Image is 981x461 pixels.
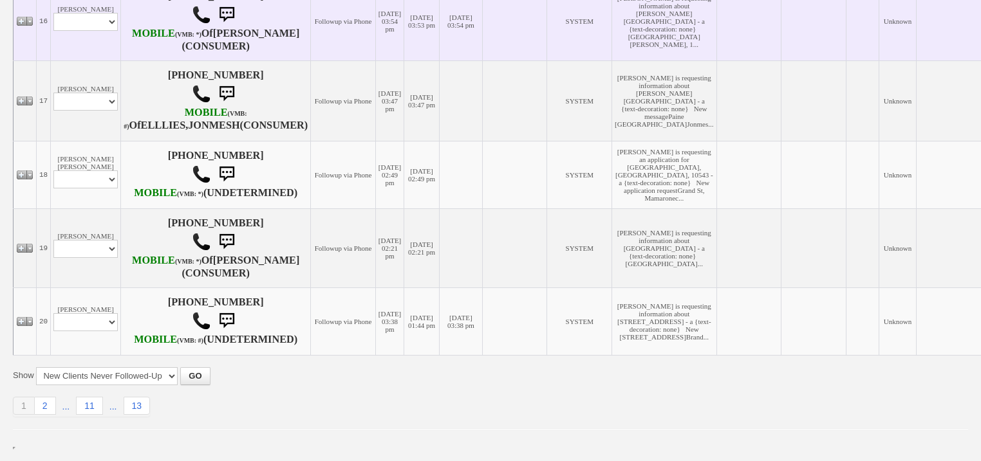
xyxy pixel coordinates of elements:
font: MOBILE [132,255,175,266]
td: [PERSON_NAME] [51,208,121,287]
a: ... [103,398,124,415]
td: [PERSON_NAME] [PERSON_NAME] [51,141,121,208]
td: Unknown [879,208,917,287]
font: (VMB: *) [175,31,201,38]
font: (VMB: *) [175,258,201,265]
td: SYSTEM [547,208,612,287]
td: Unknown [879,141,917,208]
a: ... [56,398,77,415]
a: 13 [124,397,151,415]
a: 2 [35,397,56,415]
h4: [PHONE_NUMBER] Of (CONSUMER) [124,217,308,279]
font: MOBILE [132,28,175,39]
font: (VMB: #) [124,110,247,130]
td: [DATE] 03:47 pm [375,60,404,141]
label: Show [13,370,34,381]
h4: [PHONE_NUMBER] (UNDETERMINED) [124,150,308,200]
button: GO [180,367,210,385]
td: [DATE] 03:38 pm [375,287,404,355]
img: sms.png [214,2,239,28]
td: [DATE] 02:49 pm [404,141,440,208]
b: Verizon Wireless [132,28,201,39]
img: call.png [192,165,211,184]
img: call.png [192,84,211,104]
b: T-Mobile USA, Inc. [124,107,247,131]
img: call.png [192,5,211,24]
font: (VMB: #) [177,337,203,344]
td: Unknown [879,60,917,141]
b: ELLLIES,JONMESH [141,120,240,131]
td: [DATE] 01:44 pm [404,287,440,355]
td: Unknown [879,287,917,355]
font: MOBILE [134,334,177,345]
td: Followup via Phone [311,287,376,355]
font: (VMB: *) [177,190,203,197]
font: MOBILE [134,187,177,199]
td: [PERSON_NAME] [51,60,121,141]
td: [DATE] 02:49 pm [375,141,404,208]
td: [DATE] 03:47 pm [404,60,440,141]
td: SYSTEM [547,60,612,141]
td: Followup via Phone [311,141,376,208]
img: sms.png [214,161,239,187]
b: [PERSON_NAME] [213,28,300,39]
td: [DATE] 02:21 pm [404,208,440,287]
a: 1 [13,397,35,415]
td: 19 [37,208,51,287]
td: [PERSON_NAME] is requesting information about [PERSON_NAME][GEOGRAPHIC_DATA] - a {text-decoration... [612,60,716,141]
td: Followup via Phone [311,208,376,287]
b: Verizon Wireless [134,187,203,199]
a: 11 [76,397,103,415]
b: AT&T Wireless [134,334,203,345]
img: call.png [192,232,211,251]
img: sms.png [214,229,239,255]
img: sms.png [214,308,239,334]
img: call.png [192,311,211,330]
td: SYSTEM [547,287,612,355]
b: Verizon Wireless [132,255,201,266]
img: sms.png [214,81,239,107]
td: [PERSON_NAME] [51,287,121,355]
td: [PERSON_NAME] is requesting an application for [GEOGRAPHIC_DATA], [GEOGRAPHIC_DATA], 10543 - a {t... [612,141,716,208]
td: [PERSON_NAME] is requesting information about [GEOGRAPHIC_DATA] - a {text-decoration: none} [GEOG... [612,208,716,287]
td: 20 [37,287,51,355]
td: [DATE] 03:38 pm [439,287,482,355]
td: SYSTEM [547,141,612,208]
td: Followup via Phone [311,60,376,141]
td: [DATE] 02:21 pm [375,208,404,287]
font: MOBILE [185,107,228,118]
td: [PERSON_NAME] is requesting information about [STREET_ADDRESS] - a {text-decoration: none} New [S... [612,287,716,355]
td: 18 [37,141,51,208]
b: [PERSON_NAME] [213,255,300,266]
h4: [PHONE_NUMBER] Of (CONSUMER) [124,69,308,132]
td: 17 [37,60,51,141]
h4: [PHONE_NUMBER] (UNDETERMINED) [124,296,308,347]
